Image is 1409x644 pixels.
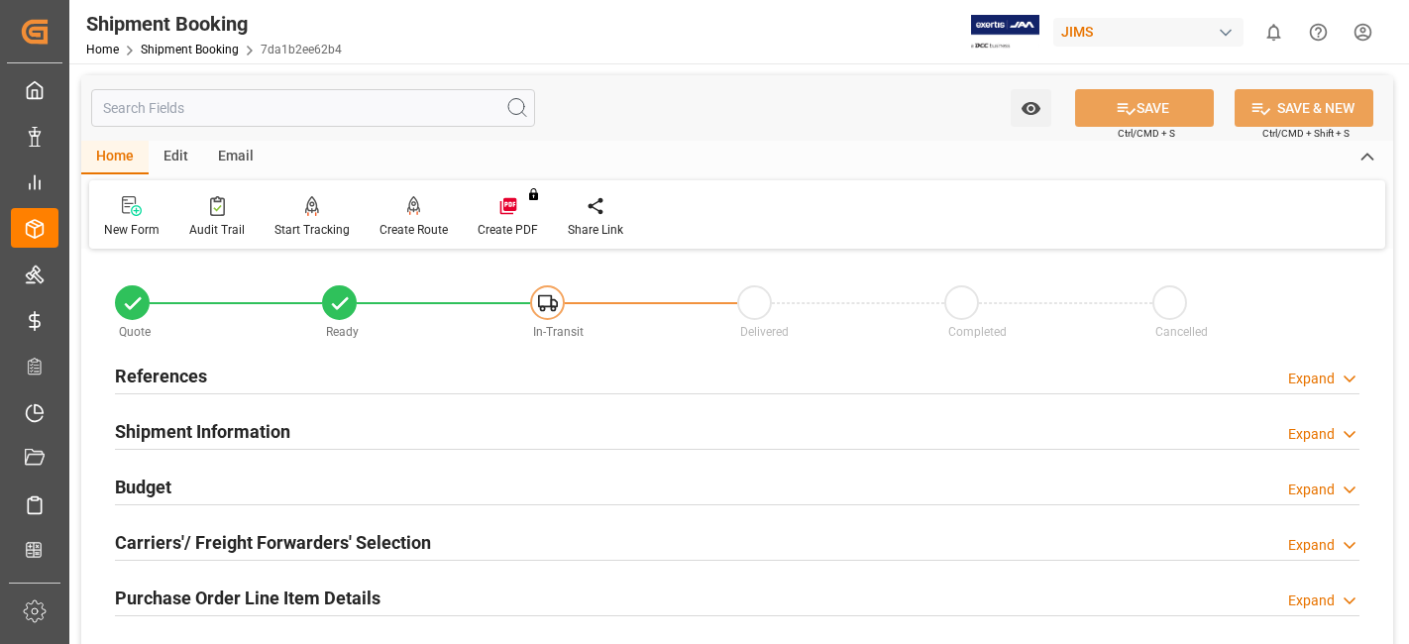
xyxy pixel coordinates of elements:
h2: Shipment Information [115,418,290,445]
div: New Form [104,221,160,239]
button: JIMS [1053,13,1251,51]
div: Expand [1288,590,1335,611]
a: Shipment Booking [141,43,239,56]
div: Email [203,141,269,174]
div: Audit Trail [189,221,245,239]
button: SAVE [1075,89,1214,127]
span: Cancelled [1155,325,1208,339]
button: Help Center [1296,10,1341,54]
span: In-Transit [533,325,584,339]
div: JIMS [1053,18,1244,47]
button: SAVE & NEW [1235,89,1373,127]
span: Ctrl/CMD + S [1118,126,1175,141]
div: Expand [1288,535,1335,556]
h2: Purchase Order Line Item Details [115,585,380,611]
h2: Budget [115,474,171,500]
button: show 0 new notifications [1251,10,1296,54]
div: Expand [1288,480,1335,500]
img: Exertis%20JAM%20-%20Email%20Logo.jpg_1722504956.jpg [971,15,1039,50]
h2: References [115,363,207,389]
div: Expand [1288,369,1335,389]
span: Completed [948,325,1007,339]
h2: Carriers'/ Freight Forwarders' Selection [115,529,431,556]
button: open menu [1011,89,1051,127]
div: Home [81,141,149,174]
div: Shipment Booking [86,9,342,39]
input: Search Fields [91,89,535,127]
div: Share Link [568,221,623,239]
div: Expand [1288,424,1335,445]
span: Ready [326,325,359,339]
a: Home [86,43,119,56]
span: Delivered [740,325,789,339]
div: Edit [149,141,203,174]
span: Ctrl/CMD + Shift + S [1262,126,1350,141]
div: Create Route [379,221,448,239]
span: Quote [119,325,151,339]
div: Start Tracking [274,221,350,239]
